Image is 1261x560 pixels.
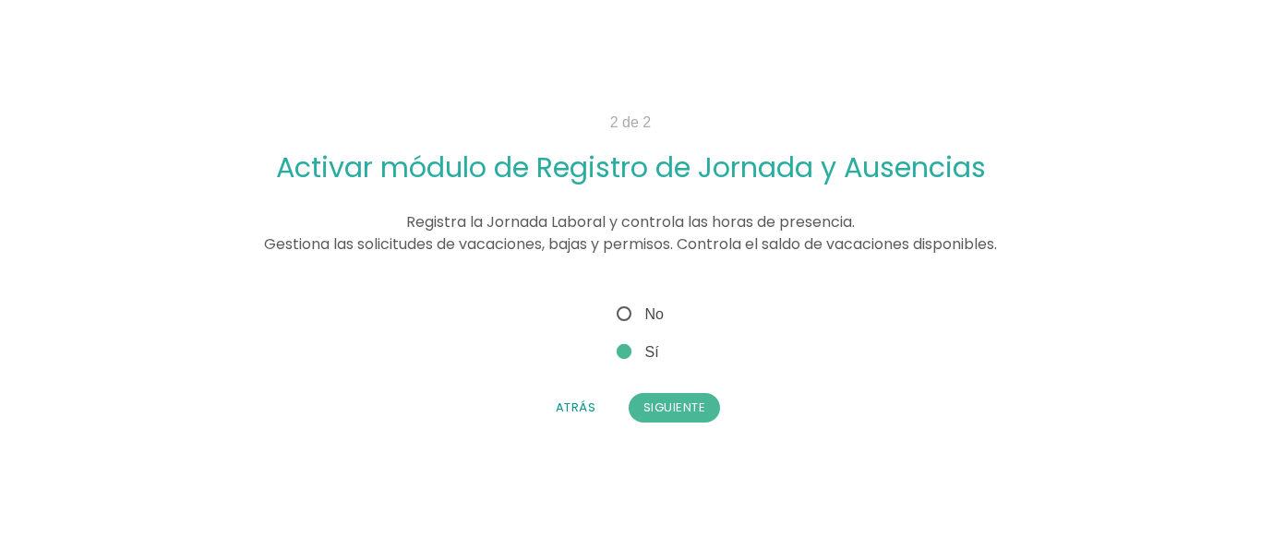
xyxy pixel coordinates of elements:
[629,393,721,423] button: Siguiente
[189,112,1072,134] p: 2 de 2
[189,152,1072,183] h2: Activar módulo de Registro de Jornada y Ausencias
[264,211,997,255] span: Registra la Jornada Laboral y controla las horas de presencia. Gestiona las solicitudes de vacaci...
[613,340,659,363] span: Sí
[541,393,611,423] button: Atrás
[613,303,664,326] span: No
